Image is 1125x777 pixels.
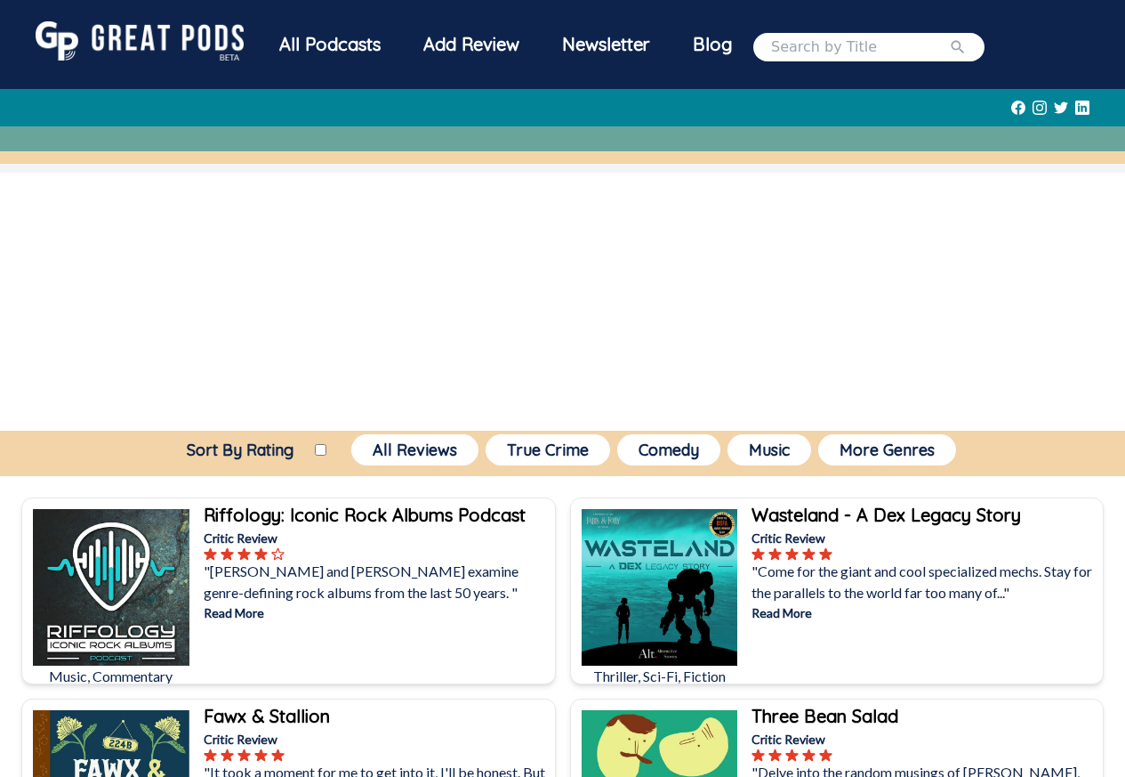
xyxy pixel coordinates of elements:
[351,434,478,465] button: All Reviews
[402,21,541,68] a: Add Review
[751,603,1099,622] p: Read More
[204,504,526,526] b: Riffology: Iconic Rock Albums Podcast
[614,431,724,469] a: Comedy
[204,603,551,622] p: Read More
[582,509,738,666] img: Wasteland - A Dex Legacy Story
[482,431,614,469] a: True Crime
[165,440,315,460] label: Sort By Rating
[818,434,956,465] button: More Genres
[751,504,1021,526] b: Wasteland - A Dex Legacy Story
[348,431,482,469] a: All Reviews
[258,21,402,68] div: All Podcasts
[204,561,551,603] p: "[PERSON_NAME] and [PERSON_NAME] examine genre-defining rock albums from the last 50 years. "
[21,498,556,684] a: Riffology: Iconic Rock Albums PodcastMusic, CommentaryRiffology: Iconic Rock Albums PodcastCritic...
[617,434,720,465] button: Comedy
[33,666,189,687] p: Music, Commentary
[751,705,898,727] b: Three Bean Salad
[541,21,671,72] a: Newsletter
[771,36,949,58] input: Search by Title
[204,529,551,547] p: Critic Review
[671,21,753,68] a: Blog
[33,509,189,666] img: Riffology: Iconic Rock Albums Podcast
[29,173,1097,422] iframe: Advertisement
[727,434,811,465] button: Music
[36,21,244,61] img: GreatPods
[541,21,671,68] div: Newsletter
[724,431,815,469] a: Music
[751,730,1099,749] p: Critic Review
[204,705,330,727] b: Fawx & Stallion
[486,434,610,465] button: True Crime
[258,21,402,72] a: All Podcasts
[204,730,551,749] p: Critic Review
[751,529,1099,547] p: Critic Review
[582,666,738,687] p: Thriller, Sci-Fi, Fiction
[570,498,1105,684] a: Wasteland - A Dex Legacy StoryThriller, Sci-Fi, FictionWasteland - A Dex Legacy StoryCritic Revie...
[751,561,1099,603] p: "Come for the giant and cool specialized mechs. Stay for the parallels to the world far too many ...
